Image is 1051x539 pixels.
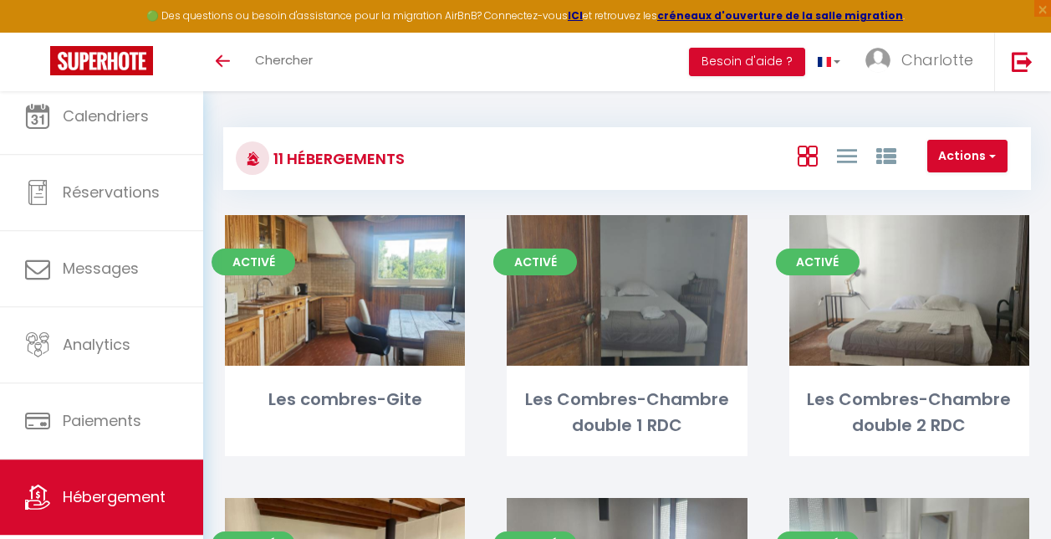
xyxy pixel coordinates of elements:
[507,387,747,439] div: Les Combres-Chambre double 1 RDC
[876,141,896,169] a: Vue par Groupe
[789,387,1029,439] div: Les Combres-Chambre double 2 RDC
[901,49,973,70] span: Charlotte
[212,249,295,275] span: Activé
[225,387,465,413] div: Les combres-Gite
[50,46,153,75] img: Super Booking
[63,258,139,279] span: Messages
[63,486,166,507] span: Hébergement
[837,141,857,169] a: Vue en Liste
[242,33,325,91] a: Chercher
[63,410,141,431] span: Paiements
[63,105,149,126] span: Calendriers
[1012,51,1033,72] img: logout
[689,48,805,76] button: Besoin d'aide ?
[776,249,860,275] span: Activé
[798,141,818,169] a: Vue en Box
[568,8,583,23] a: ICI
[865,48,890,73] img: ...
[63,182,160,203] span: Réservations
[63,334,130,355] span: Analytics
[269,140,405,177] h3: 11 Hébergements
[853,33,994,91] a: ... Charlotte
[980,464,1038,526] iframe: Chat
[657,8,903,23] a: créneaux d'ouverture de la salle migration
[927,140,1008,173] button: Actions
[255,51,313,69] span: Chercher
[493,249,577,275] span: Activé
